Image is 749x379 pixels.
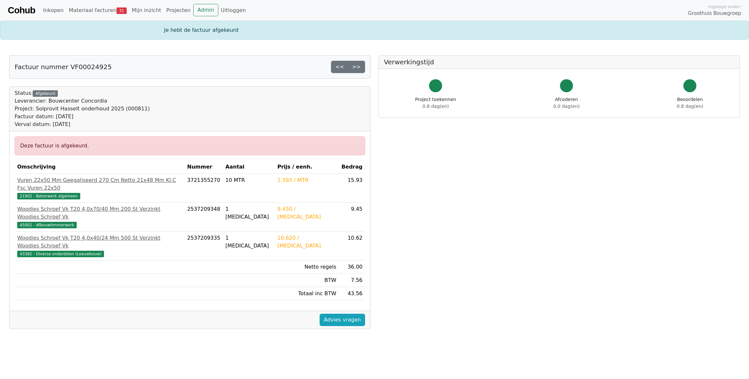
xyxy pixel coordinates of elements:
[218,4,248,17] a: Uitloggen
[184,203,223,232] td: 2537209348
[17,205,182,221] div: Woodies Schroef Vk T20 4,0x70/40 Mm 200 St Verzinkt Woodies Schroef Vk
[275,287,339,300] td: Totaal inc BTW
[40,4,66,17] a: Inkopen
[184,174,223,203] td: 3721355270
[15,136,365,155] div: Deze factuur is afgekeurd.
[15,105,150,113] div: Project: Solprovit Hasselt onderhoud 2025 (000811)
[339,232,365,260] td: 10.62
[275,274,339,287] td: BTW
[384,58,734,66] h5: Verwerkingstijd
[339,203,365,232] td: 9.45
[15,97,150,105] div: Leverancier: Bouwcenter Concordia
[17,176,182,192] div: Vuren 22x50 Mm Geegaliseerd 270 Cm Netto 21x48 Mm Kl.C Fsc Vuren 22x50
[415,96,456,110] div: Project toekennen
[339,160,365,174] th: Bedrag
[553,104,579,109] span: 0.0 dag(en)
[339,174,365,203] td: 15.93
[184,232,223,260] td: 2537209335
[320,314,365,326] a: Advies vragen
[348,61,365,73] a: >>
[17,234,182,250] div: Woodies Schroef Vk T20 4,0x40/24 Mm 500 St Verzinkt Woodies Schroef Vk
[677,104,703,109] span: 0.8 dag(en)
[15,113,150,120] div: Factuur datum: [DATE]
[677,96,703,110] div: Beoordelen
[339,287,365,300] td: 43.56
[15,120,150,128] div: Verval datum: [DATE]
[275,260,339,274] td: Netto regels
[339,260,365,274] td: 36.00
[117,7,127,14] span: 31
[8,3,35,18] a: Cohub
[184,160,223,174] th: Nummer
[225,176,272,184] div: 10 MTR
[688,10,741,17] span: Groothuis Bouwgroep
[15,160,184,174] th: Omschrijving
[223,160,275,174] th: Aantal
[553,96,579,110] div: Afcoderen
[160,26,589,34] div: Je hebt de factuur afgekeurd
[17,251,104,257] span: 43382 - Diverse onderdelen (Leeuwbouw)
[331,61,348,73] a: <<
[164,4,193,17] a: Projecten
[33,90,57,97] div: Afgekeurd
[129,4,164,17] a: Mijn inzicht
[17,193,80,199] span: 21902 - Betonwerk algemeen
[15,63,112,71] h5: Factuur nummer VF00024925
[277,176,336,184] div: 1.593 / MTR
[66,4,129,17] a: Materiaal facturen31
[17,176,182,200] a: Vuren 22x50 Mm Geegaliseerd 270 Cm Netto 21x48 Mm Kl.C Fsc Vuren 22x5021902 - Betonwerk algemeen
[277,234,336,250] div: 10.620 / [MEDICAL_DATA]
[225,205,272,221] div: 1 [MEDICAL_DATA]
[277,205,336,221] div: 9.450 / [MEDICAL_DATA]
[339,274,365,287] td: 7.56
[17,222,77,228] span: 45002 - Afbouwtimmerwerk
[275,160,339,174] th: Prijs / eenh.
[423,104,449,109] span: 0.8 dag(en)
[17,234,182,258] a: Woodies Schroef Vk T20 4,0x40/24 Mm 500 St Verzinkt Woodies Schroef Vk43382 - Diverse onderdelen ...
[193,4,218,16] a: Admin
[15,89,150,128] div: Status:
[225,234,272,250] div: 1 [MEDICAL_DATA]
[17,205,182,229] a: Woodies Schroef Vk T20 4,0x70/40 Mm 200 St Verzinkt Woodies Schroef Vk45002 - Afbouwtimmerwerk
[708,4,741,10] span: Ingelogd onder:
